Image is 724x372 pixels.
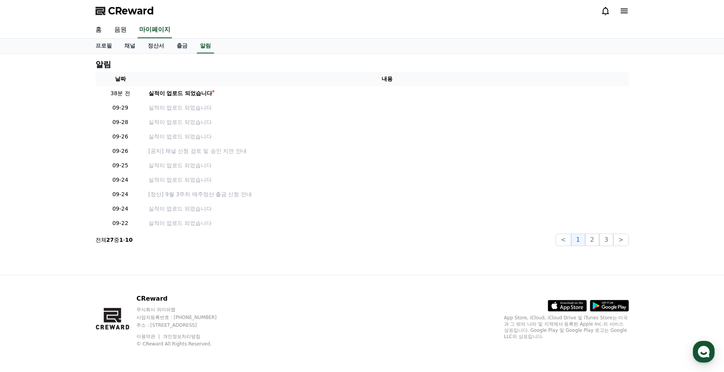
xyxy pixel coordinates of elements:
button: < [556,234,571,246]
p: 주소 : [STREET_ADDRESS] [136,322,232,328]
a: 실적이 업로드 되었습니다 [149,104,626,112]
p: 09-24 [99,190,142,198]
p: 전체 중 - [96,236,133,244]
p: 09-25 [99,161,142,170]
a: 설정 [101,247,150,267]
button: 1 [571,234,585,246]
span: 설정 [120,259,130,265]
a: 알림 [197,39,214,53]
a: [정산] 9월 3주차 매주정산 출금 신청 안내 [149,190,626,198]
a: 실적이 업로드 되었습니다 [149,133,626,141]
button: > [613,234,628,246]
a: 홈 [2,247,51,267]
a: [공지] 채널 신청 검토 및 승인 지연 안내 [149,147,626,155]
a: 실적이 업로드 되었습니다 [149,205,626,213]
p: 09-22 [99,219,142,227]
a: 정산서 [142,39,170,53]
a: 채널 [118,39,142,53]
a: 실적이 업로드 되었습니다 [149,161,626,170]
p: 09-26 [99,133,142,141]
p: 09-26 [99,147,142,155]
p: 09-28 [99,118,142,126]
strong: 1 [119,237,123,243]
a: 마이페이지 [138,22,172,38]
a: 이용약관 [136,334,161,339]
p: 38분 전 [99,89,142,97]
a: CReward [96,5,154,17]
a: 실적이 업로드 되었습니다 [149,219,626,227]
p: 09-29 [99,104,142,112]
h4: 알림 [96,60,111,69]
a: 홈 [89,22,108,38]
button: 3 [599,234,613,246]
span: 홈 [25,259,29,265]
a: 실적이 업로드 되었습니다 [149,89,626,97]
span: 대화 [71,259,81,266]
th: 날짜 [96,72,145,86]
div: 실적이 업로드 되었습니다 [149,89,212,97]
p: App Store, iCloud, iCloud Drive 및 iTunes Store는 미국과 그 밖의 나라 및 지역에서 등록된 Apple Inc.의 서비스 상표입니다. Goo... [504,315,629,340]
a: 실적이 업로드 되었습니다 [149,176,626,184]
p: 사업자등록번호 : [PHONE_NUMBER] [136,314,232,321]
p: CReward [136,294,232,303]
span: CReward [108,5,154,17]
button: 2 [585,234,599,246]
p: © CReward All Rights Reserved. [136,341,232,347]
a: 음원 [108,22,133,38]
a: 개인정보처리방침 [163,334,200,339]
a: 대화 [51,247,101,267]
p: 09-24 [99,205,142,213]
a: 출금 [170,39,194,53]
strong: 27 [106,237,114,243]
th: 내용 [145,72,629,86]
a: 실적이 업로드 되었습니다 [149,118,626,126]
strong: 10 [125,237,133,243]
p: 09-24 [99,176,142,184]
a: 프로필 [89,39,118,53]
p: 주식회사 와이피랩 [136,306,232,313]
